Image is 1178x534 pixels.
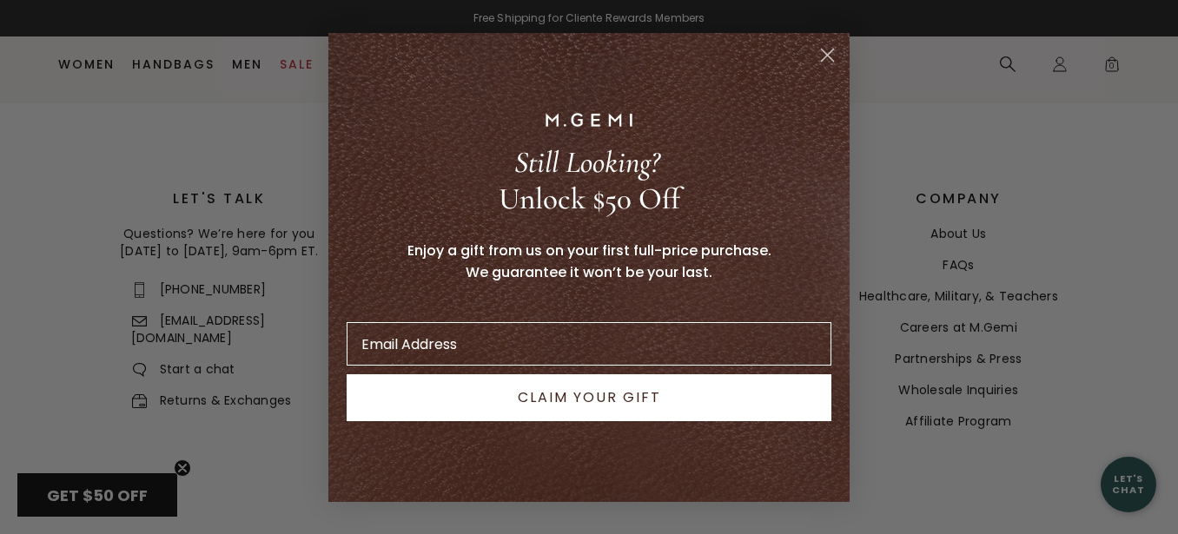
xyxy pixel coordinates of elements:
[347,374,831,421] button: CLAIM YOUR GIFT
[546,113,632,127] img: M.GEMI
[514,144,659,181] span: Still Looking?
[407,241,771,282] span: Enjoy a gift from us on your first full-price purchase. We guarantee it won’t be your last.
[347,322,831,366] input: Email Address
[812,40,843,70] button: Close dialog
[499,181,680,217] span: Unlock $50 Off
